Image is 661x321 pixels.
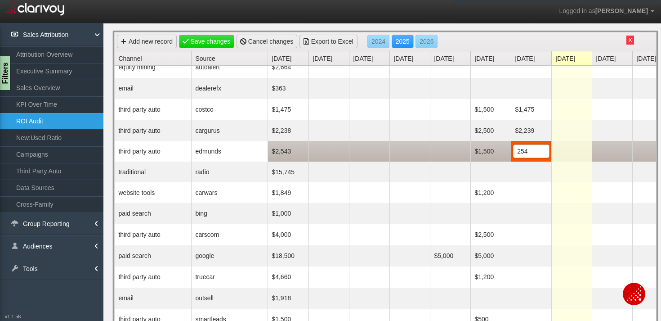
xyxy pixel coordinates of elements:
td: outsell [191,288,268,309]
td: $1,200 [470,267,511,288]
td: autoalert [191,57,268,78]
a: [DATE] [393,51,430,65]
td: dealerefx [191,78,268,99]
td: $1,475 [268,99,308,120]
td: third party auto [115,267,191,288]
td: paid search [115,203,191,224]
td: $2,664 [268,57,308,78]
a: Source [195,51,268,65]
td: carwars [191,182,268,203]
td: email [115,78,191,99]
a: [DATE] [313,51,349,65]
a: Logged in as[PERSON_NAME] [552,0,661,22]
a: Save changes [179,35,235,48]
a: [DATE] [515,51,551,65]
td: third party auto [115,224,191,245]
td: $2,238 [268,120,308,141]
a: [DATE] [555,51,592,65]
td: $1,000 [268,203,308,224]
a: [DATE] [434,51,470,65]
td: $5,000 [470,245,511,267]
td: edmunds [191,141,268,162]
td: $363 [268,78,308,99]
td: paid search [115,245,191,267]
td: third party auto [115,141,191,162]
td: traditional [115,162,191,182]
a: Channel [118,51,191,65]
td: $2,239 [511,120,551,141]
td: truecar [191,267,268,288]
td: bing [191,203,268,224]
td: radio [191,162,268,182]
a: [DATE] [474,51,511,65]
a: 2024 [367,35,389,48]
td: $2,543 [268,141,308,162]
td: costco [191,99,268,120]
a: Export to Excel [299,35,357,48]
td: $1,849 [268,182,308,203]
td: third party auto [115,99,191,120]
td: carscom [191,224,268,245]
td: $5,000 [430,245,470,267]
td: third party auto [115,120,191,141]
td: google [191,245,268,267]
td: $1,500 [470,141,511,162]
a: Cancel changes [237,35,297,48]
td: $4,660 [268,267,308,288]
td: $15,745 [268,162,308,182]
a: [DATE] [596,51,632,65]
td: $1,918 [268,288,308,309]
a: Add new record [117,35,177,48]
td: website tools [115,182,191,203]
td: equity mining [115,57,191,78]
a: [DATE] [272,51,308,65]
td: $2,500 [470,224,511,245]
td: $4,000 [268,224,308,245]
a: 2025 [392,35,414,48]
span: Logged in as [559,7,595,14]
td: $18,500 [268,245,308,267]
span: [PERSON_NAME] [595,7,648,14]
td: $1,500 [470,99,511,120]
td: $1,475 [511,99,551,120]
a: [DATE] [353,51,389,65]
button: X [626,36,634,45]
a: 2026 [415,35,438,48]
td: $2,500 [470,120,511,141]
td: cargurus [191,120,268,141]
td: email [115,288,191,309]
td: $1,200 [470,182,511,203]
